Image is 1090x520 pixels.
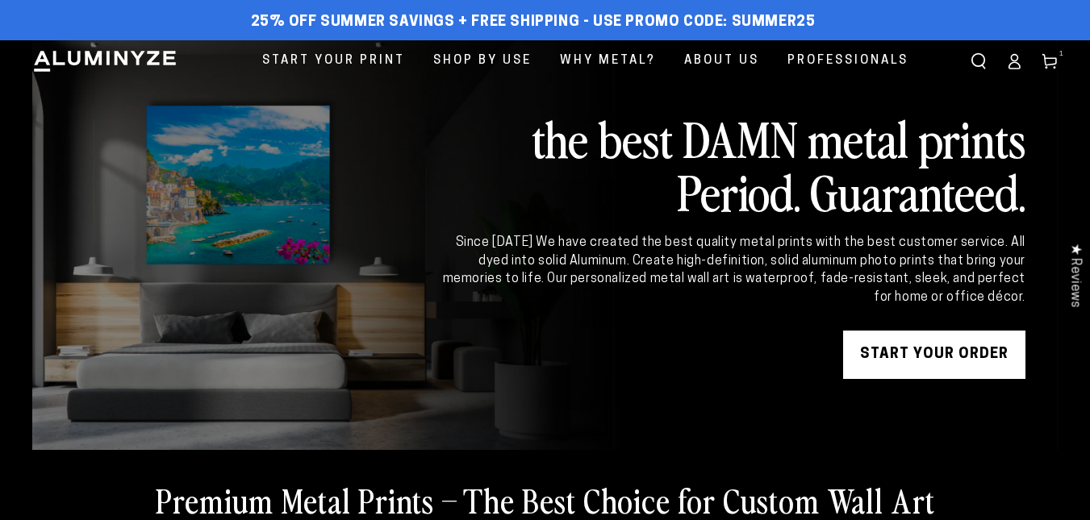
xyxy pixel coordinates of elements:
[250,40,417,81] a: Start Your Print
[251,14,816,31] span: 25% off Summer Savings + Free Shipping - Use Promo Code: SUMMER25
[440,234,1025,306] div: Since [DATE] We have created the best quality metal prints with the best customer service. All dy...
[1059,231,1090,320] div: Click to open Judge.me floating reviews tab
[787,50,908,72] span: Professionals
[262,50,405,72] span: Start Your Print
[961,44,996,79] summary: Search our site
[1059,48,1064,60] span: 1
[775,40,921,81] a: Professionals
[32,49,177,73] img: Aluminyze
[548,40,668,81] a: Why Metal?
[672,40,771,81] a: About Us
[433,50,532,72] span: Shop By Use
[560,50,656,72] span: Why Metal?
[440,111,1025,218] h2: the best DAMN metal prints Period. Guaranteed.
[421,40,544,81] a: Shop By Use
[843,331,1025,379] a: START YOUR Order
[684,50,759,72] span: About Us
